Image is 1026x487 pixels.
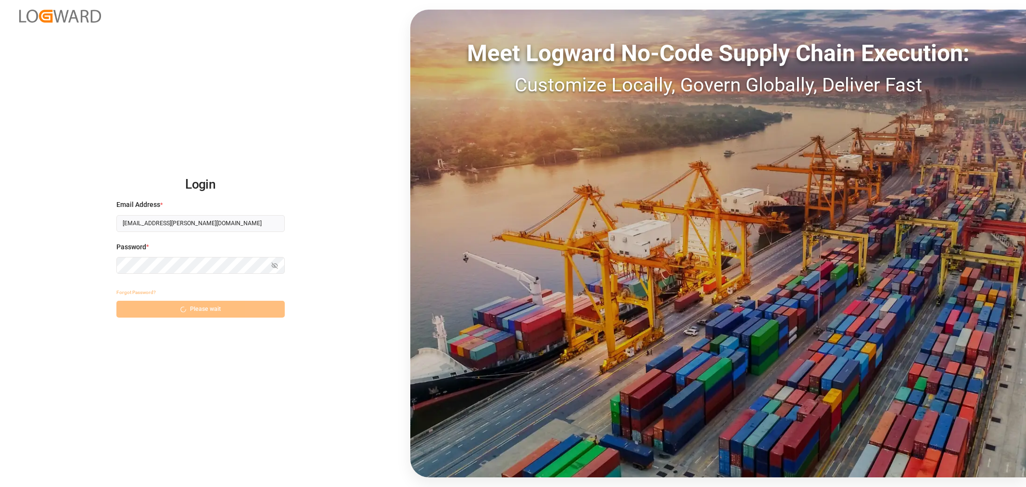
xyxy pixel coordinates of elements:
input: Enter your email [116,215,285,232]
div: Meet Logward No-Code Supply Chain Execution: [410,36,1026,71]
h2: Login [116,169,285,200]
img: Logward_new_orange.png [19,10,101,23]
div: Customize Locally, Govern Globally, Deliver Fast [410,71,1026,100]
span: Password [116,242,146,252]
span: Email Address [116,200,160,210]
